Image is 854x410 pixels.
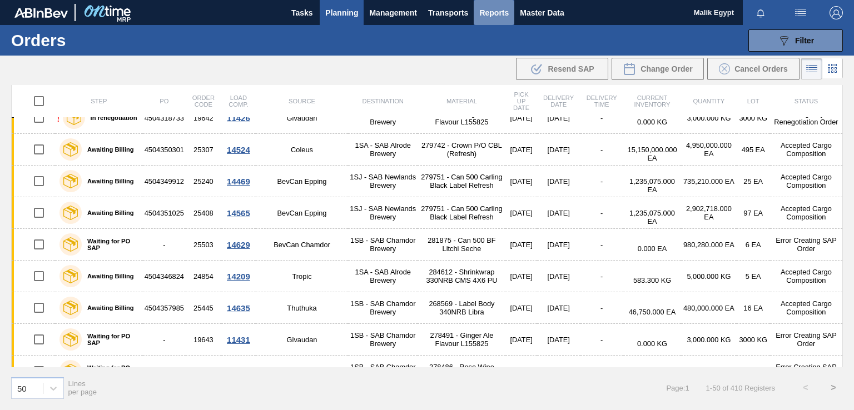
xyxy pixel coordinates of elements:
[186,356,221,387] td: 22072
[186,102,221,134] td: 19642
[186,197,221,229] td: 25408
[537,166,580,197] td: [DATE]
[223,177,254,186] div: 14469
[479,6,509,19] span: Reports
[143,102,186,134] td: 4504318733
[770,292,843,324] td: Accepted Cargo Composition
[516,58,608,80] div: Resend SAP
[223,113,254,123] div: 11426
[737,292,770,324] td: 16 EA
[681,324,736,356] td: 3,000.000 KG
[348,166,418,197] td: 1SJ - SAB Newlands Brewery
[223,335,254,344] div: 11431
[770,134,843,166] td: Accepted Cargo Composition
[681,134,736,166] td: 4,950,000.000 EA
[770,102,843,134] td: Emergency Renegotiation Order
[12,261,843,292] a: Awaiting Billing450434682424854Tropic1SA - SAB Alrode Brewery284612 - Shrinkwrap 330NRB CMS 4X6 P...
[580,324,623,356] td: -
[537,134,580,166] td: [DATE]
[629,308,676,316] span: 46,750.000 EA
[743,5,778,21] button: Notifications
[537,197,580,229] td: [DATE]
[820,374,847,402] button: >
[82,178,134,184] label: Awaiting Billing
[580,356,623,387] td: -
[85,114,137,121] label: In renegotiation
[223,208,254,218] div: 14565
[325,6,358,19] span: Planning
[143,166,186,197] td: 4504349912
[186,166,221,197] td: 25240
[418,197,505,229] td: 279751 - Can 500 Carling Black Label Refresh
[629,177,675,194] span: 1,235,075.000 EA
[91,98,107,104] span: Step
[580,197,623,229] td: -
[537,324,580,356] td: [DATE]
[770,324,843,356] td: Error Creating SAP Order
[580,102,623,134] td: -
[223,272,254,281] div: 14209
[363,98,404,104] span: Destination
[418,324,505,356] td: 278491 - Ginger Ale Flavour L155825
[737,324,770,356] td: 3000 KG
[418,229,505,261] td: 281875 - Can 500 BF Litchi Seche
[186,324,221,356] td: 19643
[186,261,221,292] td: 24854
[822,58,843,79] div: Card Vision
[681,261,736,292] td: 5,000.000 KG
[12,102,843,134] a: !In renegotiation450431873319642Givaudan1SB - SAB Chamdor Brewery278491 - Ginger Ale Flavour L155...
[57,112,60,124] div: !
[348,261,418,292] td: 1SA - SAB Alrode Brewery
[801,58,822,79] div: List Vision
[580,166,623,197] td: -
[505,324,537,356] td: [DATE]
[628,146,677,162] span: 15,150,000.000 EA
[143,197,186,229] td: 4504351025
[612,58,704,80] div: Change Order
[418,166,505,197] td: 279751 - Can 500 Carling Black Label Refresh
[143,292,186,324] td: 4504357985
[82,333,138,346] label: Waiting for PO SAP
[681,166,736,197] td: 735,210.000 EA
[795,98,818,104] span: Status
[12,229,843,261] a: Waiting for PO SAP-25503BevCan Chamdor1SB - SAB Chamdor Brewery281875 - Can 500 BF Litchi Seche[D...
[681,197,736,229] td: 2,902,718.000 EA
[82,209,134,216] label: Awaiting Billing
[543,94,574,108] span: Delivery Date
[637,118,667,126] span: 0.000 KG
[256,102,348,134] td: Givaudan
[681,292,736,324] td: 480,000.000 EA
[681,356,736,387] td: 3,000.000 KG
[737,261,770,292] td: 5 EA
[256,261,348,292] td: Tropic
[186,134,221,166] td: 25307
[587,94,617,108] span: Delivery Time
[638,244,667,253] span: 0.000 EA
[770,166,843,197] td: Accepted Cargo Composition
[693,98,725,104] span: Quantity
[143,261,186,292] td: 4504346824
[143,134,186,166] td: 4504350301
[82,364,138,378] label: Waiting for PO SAP
[505,356,537,387] td: [DATE]
[348,324,418,356] td: 1SB - SAB Chamdor Brewery
[223,367,254,376] div: 12736
[747,98,759,104] span: Lot
[505,134,537,166] td: [DATE]
[256,356,348,387] td: Symrise
[737,356,770,387] td: 3000 KG
[580,261,623,292] td: -
[12,134,843,166] a: Awaiting Billing450435030125307Coleus1SA - SAB Alrode Brewery279742 - Crown P/O CBL (Refresh)[DAT...
[256,229,348,261] td: BevCan Chamdor
[223,303,254,313] div: 14635
[580,229,623,261] td: -
[160,98,168,104] span: PO
[348,102,418,134] td: 1SB - SAB Chamdor Brewery
[143,356,186,387] td: -
[548,64,594,73] span: Resend SAP
[348,292,418,324] td: 1SB - SAB Chamdor Brewery
[706,384,775,392] span: 1 - 50 of 410 Registers
[737,102,770,134] td: 3000 KG
[143,324,186,356] td: -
